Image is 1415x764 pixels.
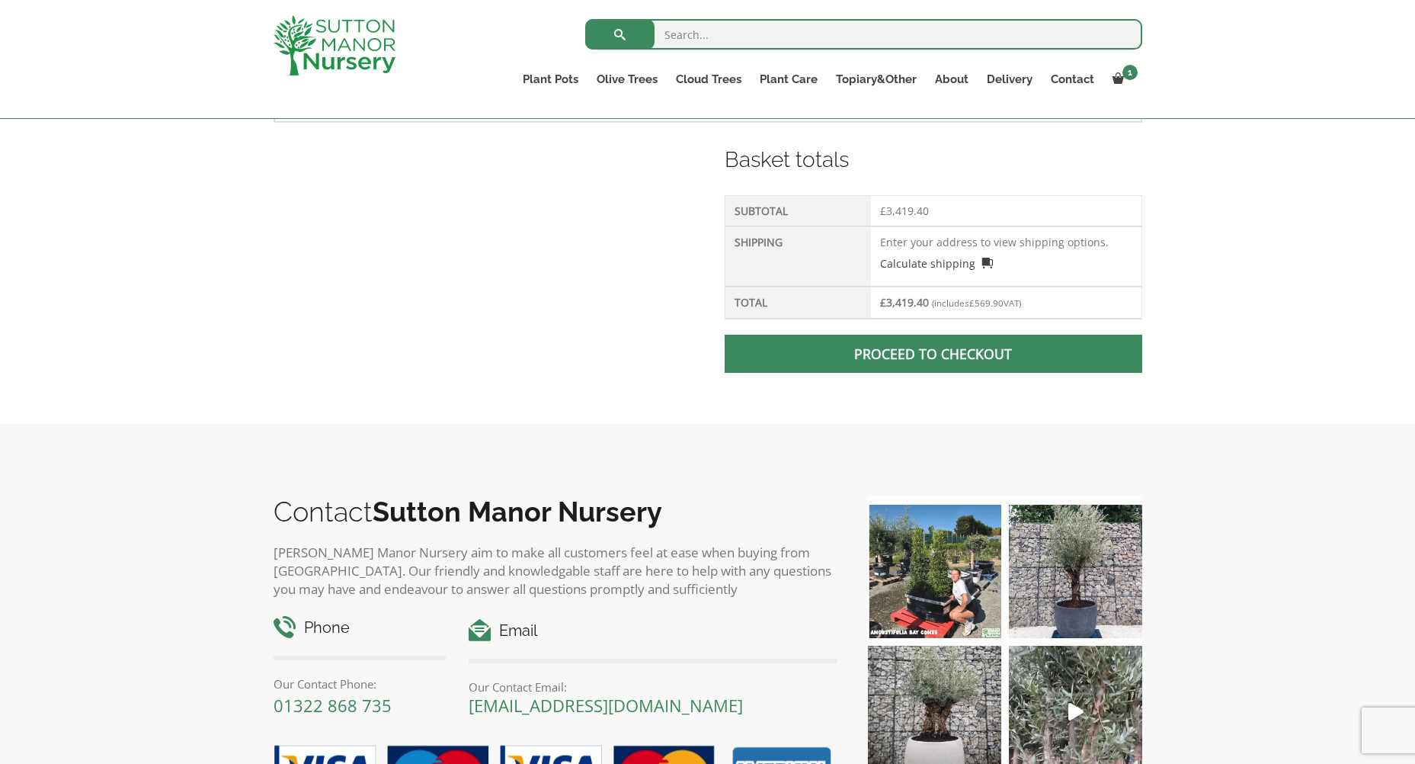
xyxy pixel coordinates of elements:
[725,335,1141,373] a: Proceed to checkout
[969,297,975,309] span: £
[969,297,1004,309] span: 569.90
[725,226,871,287] th: Shipping
[587,69,667,90] a: Olive Trees
[274,496,837,528] h2: Contact
[725,196,871,226] th: Subtotal
[880,204,929,218] bdi: 3,419.40
[978,69,1042,90] a: Delivery
[469,694,743,717] a: [EMAIL_ADDRESS][DOMAIN_NAME]
[751,69,827,90] a: Plant Care
[667,69,751,90] a: Cloud Trees
[868,505,1001,638] img: Our elegant & picturesque Angustifolia Cones are an exquisite addition to your Bay Tree collectio...
[373,496,662,528] b: Sutton Manor Nursery
[585,19,1142,50] input: Search...
[274,15,395,75] img: logo
[880,295,929,310] bdi: 3,419.40
[274,544,837,599] p: [PERSON_NAME] Manor Nursery aim to make all customers feel at ease when buying from [GEOGRAPHIC_D...
[274,694,392,717] a: 01322 868 735
[1009,505,1142,638] img: A beautiful multi-stem Spanish Olive tree potted in our luxurious fibre clay pots 😍😍
[725,144,1141,176] h2: Basket totals
[274,675,447,693] p: Our Contact Phone:
[1103,69,1142,90] a: 1
[725,287,871,319] th: Total
[827,69,926,90] a: Topiary&Other
[514,69,587,90] a: Plant Pots
[469,678,837,696] p: Our Contact Email:
[880,204,886,218] span: £
[1122,65,1138,80] span: 1
[932,297,1021,309] small: (includes VAT)
[926,69,978,90] a: About
[880,255,993,271] a: Calculate shipping
[274,616,447,640] h4: Phone
[1042,69,1103,90] a: Contact
[1068,703,1084,721] svg: Play
[871,226,1141,287] td: Enter your address to view shipping options.
[469,619,837,643] h4: Email
[880,295,886,310] span: £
